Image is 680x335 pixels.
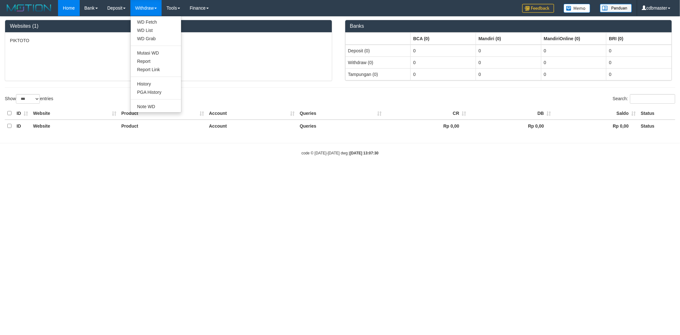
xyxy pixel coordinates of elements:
a: WD Grab [131,34,181,43]
th: Status [638,120,675,132]
img: MOTION_logo.png [5,3,53,13]
p: PIKTOTO [10,37,327,44]
th: ID [14,120,31,132]
th: Account [207,107,297,120]
img: panduan.png [600,4,632,12]
td: 0 [476,45,541,57]
a: Mutasi WD [131,49,181,57]
th: Group: activate to sort column ascending [541,33,606,45]
label: Search: [613,94,675,104]
label: Show entries [5,94,53,104]
td: 0 [411,68,476,80]
td: 0 [411,56,476,68]
td: Deposit (0) [345,45,411,57]
td: 0 [606,56,672,68]
select: Showentries [16,94,40,104]
td: Tampungan (0) [345,68,411,80]
td: 0 [606,68,672,80]
th: Queries [297,107,384,120]
strong: [DATE] 13:07:30 [350,151,378,155]
th: Group: activate to sort column ascending [606,33,672,45]
img: Feedback.jpg [522,4,554,13]
a: WD List [131,26,181,34]
td: 0 [411,45,476,57]
th: Rp 0,00 [469,120,554,132]
th: ID [14,107,31,120]
td: 0 [606,45,672,57]
th: Website [31,107,119,120]
th: Account [207,120,297,132]
h3: Websites (1) [10,23,327,29]
th: Group: activate to sort column ascending [411,33,476,45]
td: 0 [541,68,606,80]
a: PGA History [131,88,181,96]
th: Product [119,120,207,132]
th: Group: activate to sort column ascending [345,33,411,45]
th: Status [638,107,675,120]
h3: Banks [350,23,667,29]
td: 0 [476,68,541,80]
th: Product [119,107,207,120]
th: Saldo [553,107,638,120]
td: 0 [476,56,541,68]
input: Search: [630,94,675,104]
th: CR [384,107,469,120]
a: History [131,80,181,88]
th: Queries [297,120,384,132]
a: Report [131,57,181,65]
a: Report Link [131,65,181,74]
th: Group: activate to sort column ascending [476,33,541,45]
a: WD Fetch [131,18,181,26]
th: Rp 0,00 [553,120,638,132]
td: 0 [541,45,606,57]
th: DB [469,107,554,120]
td: Withdraw (0) [345,56,411,68]
small: code © [DATE]-[DATE] dwg | [302,151,379,155]
th: Website [31,120,119,132]
img: Button%20Memo.svg [564,4,590,13]
a: Note WD [131,102,181,111]
th: Rp 0,00 [384,120,469,132]
td: 0 [541,56,606,68]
